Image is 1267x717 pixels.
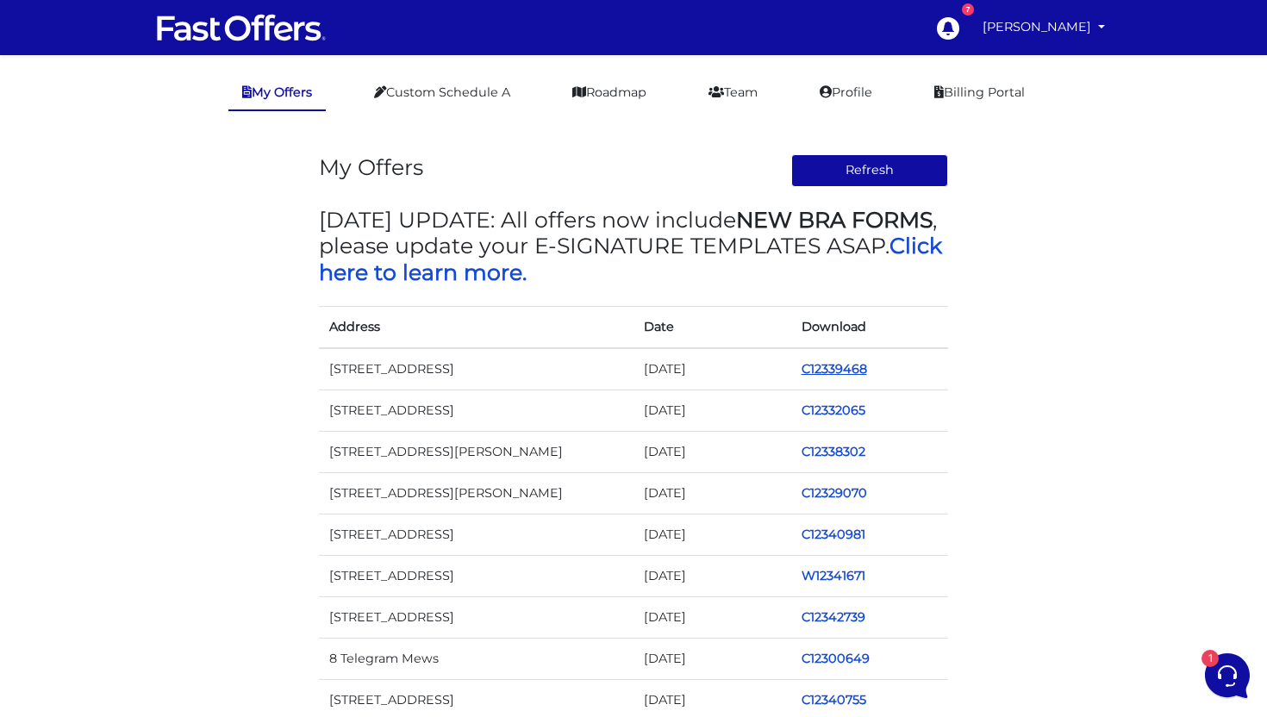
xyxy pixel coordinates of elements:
a: C12332065 [802,402,865,418]
p: You: Thanks! :) [72,145,273,162]
td: [STREET_ADDRESS] [319,514,633,555]
a: C12338302 [802,444,865,459]
iframe: Customerly Messenger Launcher [1201,650,1253,701]
a: Roadmap [559,76,660,109]
td: [DATE] [633,472,791,514]
p: Help [267,577,290,593]
button: Refresh [791,154,949,187]
a: See all [278,97,317,110]
a: Team [695,76,771,109]
div: 7 [962,3,974,16]
button: 1Messages [120,553,226,593]
span: Fast Offers Support [72,190,273,208]
a: 7 [927,8,967,47]
button: Home [14,553,120,593]
a: C12342739 [802,609,865,625]
input: Search for an Article... [39,348,282,365]
a: W12341671 [802,568,865,583]
img: dark [28,192,62,227]
a: C12340755 [802,692,866,708]
span: 1 [172,552,184,564]
span: Find an Answer [28,311,117,325]
a: C12340981 [802,527,865,542]
a: [PERSON_NAME] [976,10,1112,44]
a: Fast Offers SupportHi [PERSON_NAME], sorry about the delay, I've gone ahead and refunded you your... [21,184,324,235]
p: Home [52,577,81,593]
a: C12339468 [802,361,867,377]
p: [DATE] [284,190,317,206]
span: Your Conversations [28,97,140,110]
a: C12300649 [802,651,870,666]
td: [STREET_ADDRESS] [319,348,633,390]
td: [DATE] [633,639,791,680]
h3: My Offers [319,154,423,180]
span: Start a Conversation [124,253,241,266]
a: My Offers [228,76,326,111]
a: Click here to learn more. [319,233,942,284]
td: [DATE] [633,348,791,390]
td: [STREET_ADDRESS] [319,597,633,639]
h2: Hello [PERSON_NAME] 👋 [14,14,290,69]
td: [STREET_ADDRESS][PERSON_NAME] [319,431,633,472]
a: C12329070 [802,485,867,501]
td: 8 Telegram Mews [319,639,633,680]
p: Messages [148,577,197,593]
th: Date [633,306,791,348]
button: Start a Conversation [28,242,317,277]
span: Fast Offers [72,124,273,141]
p: Hi [PERSON_NAME], sorry about the delay, I've gone ahead and refunded you your last payment, and ... [72,211,273,228]
a: Open Help Center [215,311,317,325]
a: Fast OffersYou:Thanks! :)[DATE] [21,117,324,169]
th: Download [791,306,949,348]
img: dark [41,133,61,153]
td: [DATE] [633,556,791,597]
td: [STREET_ADDRESS][PERSON_NAME] [319,472,633,514]
h3: [DATE] UPDATE: All offers now include , please update your E-SIGNATURE TEMPLATES ASAP. [319,207,948,285]
a: Profile [806,76,886,109]
a: Custom Schedule A [360,76,524,109]
p: [DATE] [284,124,317,140]
td: [STREET_ADDRESS] [319,556,633,597]
td: [STREET_ADDRESS] [319,390,633,431]
td: [DATE] [633,390,791,431]
a: Billing Portal [921,76,1039,109]
strong: NEW BRA FORMS [736,207,933,233]
th: Address [319,306,633,348]
td: [DATE] [633,514,791,555]
td: [DATE] [633,597,791,639]
img: dark [28,133,49,153]
button: Help [225,553,331,593]
td: [DATE] [633,431,791,472]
